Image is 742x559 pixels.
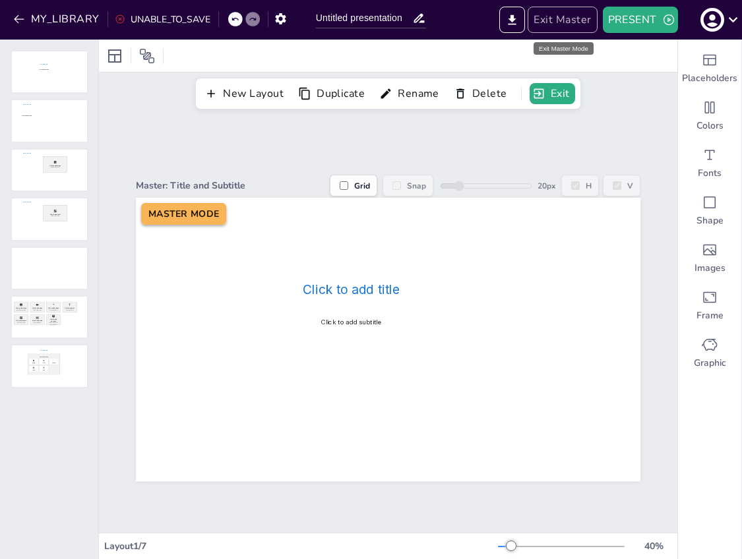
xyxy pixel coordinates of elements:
[538,181,556,191] span: 20 px
[561,175,599,196] label: H
[104,45,125,67] div: Layout
[682,72,737,85] span: Placeholders
[696,119,724,132] span: Colors
[571,181,580,190] input: H
[499,7,525,33] button: EXPORT_TO_POWERPOINT
[340,181,348,190] input: Grid
[678,282,741,330] div: Frame
[613,181,621,190] input: V
[139,48,155,64] span: Position
[698,167,722,180] span: Fonts
[603,7,678,33] button: PRESENT
[295,82,371,105] button: Duplicate
[136,179,330,192] div: Master: Title and Subtitle
[694,357,726,370] span: Graphic
[530,83,575,104] button: Exit
[696,214,724,227] span: Shape
[115,13,210,26] div: UNABLE_TO_SAVE
[534,42,594,55] div: Exit Master Mode
[678,45,741,92] div: Placeholders
[678,92,741,140] div: Colors
[330,175,377,196] label: Grid
[696,309,724,322] span: Frame
[603,175,640,196] label: V
[678,187,741,235] div: Shape
[321,318,381,326] span: Click to add subtitle
[678,140,741,187] div: Fonts
[450,82,513,105] button: Delete
[303,281,400,297] span: Click to add title
[376,82,445,105] button: Rename
[201,82,290,105] button: New Layout
[392,181,401,190] input: Snap
[383,175,433,196] label: Snap
[695,262,726,275] span: Images
[678,235,741,282] div: Images
[104,540,498,552] div: Layout 1 / 7
[10,9,105,30] button: MY_LIBRARY
[528,7,597,33] button: Exit Master Mode
[678,330,741,377] div: Graphic
[638,540,669,552] div: 40 %
[316,9,413,28] input: INSERT_TITLE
